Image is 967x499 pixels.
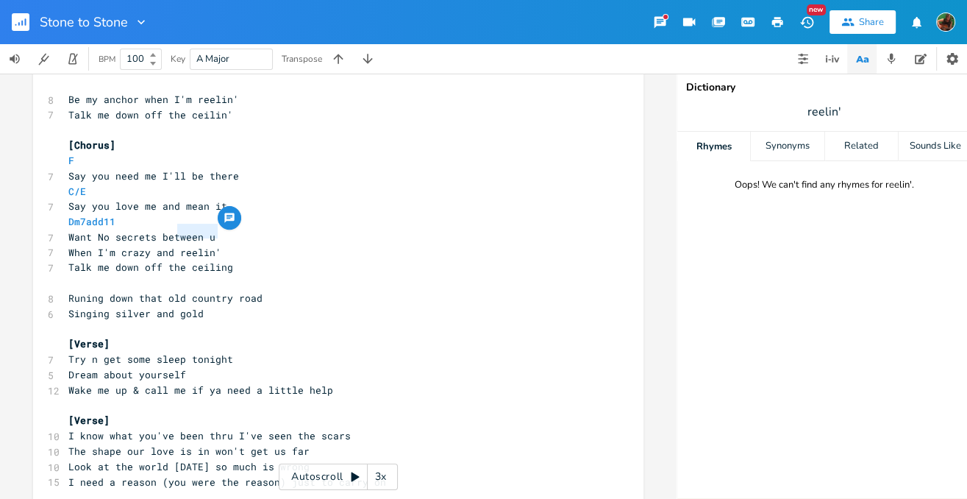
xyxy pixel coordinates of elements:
button: New [792,9,821,35]
div: Transpose [282,54,322,63]
div: Rhymes [677,132,750,161]
span: [Chorus] [68,138,115,152]
span: I need a reason (you were the reason) just to carry on [68,475,386,489]
span: Try n get some sleep tonight [68,353,233,366]
span: Wake me up & call me if ya need a little help [68,383,333,397]
span: The shape our love is in won't get us far [68,445,310,458]
div: Related [825,132,898,161]
span: Singing silver and gold [68,307,204,320]
span: [Verse] [68,414,110,427]
span: Talk me down off the ceiling [68,261,233,274]
span: [Verse] [68,337,110,350]
div: Oops! We can't find any rhymes for reelin'. [735,179,914,191]
span: Dm7add11 [68,215,115,228]
div: Key [171,54,185,63]
span: Look at the world [DATE] so much is wrong [68,460,310,473]
div: 3x [368,464,394,490]
span: A Major [196,52,229,66]
div: BPM [99,55,115,63]
span: Talk me down off the ceilin' [68,108,233,121]
button: Share [829,10,896,34]
span: I know what you've been thru I've seen the scars [68,429,351,442]
div: Dictionary [686,82,963,93]
div: Autoscroll [279,464,398,490]
span: Be my anchor when I'm reelin' [68,93,239,106]
img: Susan Rowe [936,13,955,32]
span: reelin' [807,104,841,121]
span: Say you love me and mean it [68,199,227,213]
div: New [807,4,826,15]
span: C/E [68,185,86,198]
div: Share [859,15,884,29]
span: Say you need me I'll be there [68,169,239,183]
span: Dream about yourself [68,368,186,381]
span: F [68,154,74,167]
div: Synonyms [751,132,824,161]
span: Runing down that old country road [68,291,263,305]
span: Want No secrets between u [68,230,215,244]
span: When I'm crazy and reelin' [68,246,221,259]
span: Stone to Stone [40,15,128,29]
